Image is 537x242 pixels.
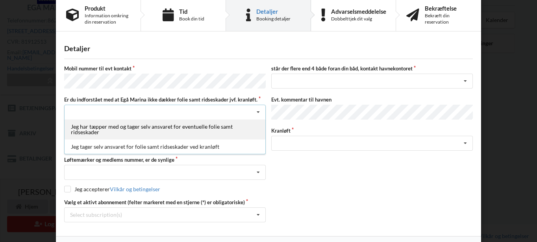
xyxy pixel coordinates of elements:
div: Information omkring din reservation [85,13,130,25]
label: Mobil nummer til evt kontakt [64,65,266,72]
a: Vilkår og betingelser [110,186,160,192]
div: Bekræftelse [425,5,471,11]
div: Dobbelttjek dit valg [331,16,386,22]
div: Jeg har tæpper med og tager selv ansvaret for eventuelle folie samt ridseskader [65,119,265,139]
label: Er du indforstået med at Egå Marina ikke dækker folie samt ridseskader jvf. kranløft. [64,96,266,103]
div: Book din tid [179,16,204,22]
div: Booking detaljer [256,16,291,22]
div: Select subscription(s) [70,211,122,218]
label: Løftemærker og medlems nummer, er de synlige [64,156,266,163]
label: Kranløft [271,127,473,134]
div: Advarselsmeddelelse [331,8,386,15]
label: Vælg et aktivt abonnement (felter markeret med en stjerne (*) er obligatoriske) [64,199,266,206]
label: Evt. kommentar til havnen [271,96,473,103]
div: Detaljer [256,8,291,15]
div: Jeg tager selv ansvaret for folie samt ridseskader ved kranløft [65,139,265,154]
div: Bekræft din reservation [425,13,471,25]
label: står der flere end 4 både foran din båd, kontakt havnekontoret [271,65,473,72]
div: Detaljer [64,44,473,53]
div: Tid [179,8,204,15]
div: Produkt [85,5,130,11]
label: Jeg accepterer [64,186,160,192]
